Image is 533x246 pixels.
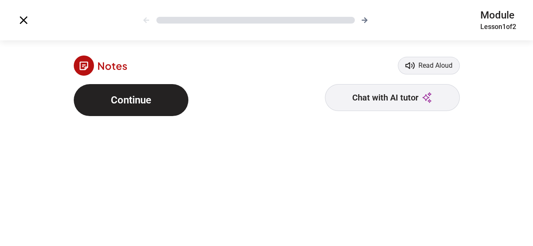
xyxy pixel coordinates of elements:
span: Lesson 1 of 2 [480,22,516,32]
span: Notes [97,59,127,72]
span: Read Aloud [418,61,453,71]
button: Read aloud [398,57,460,74]
button: Chat with AI tutor [325,84,460,111]
button: Continue [74,84,188,116]
p: Module [480,8,516,22]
